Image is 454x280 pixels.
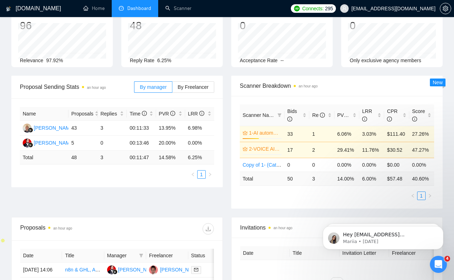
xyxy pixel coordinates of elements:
p: Message from Mariia, sent 1d ago [31,27,122,34]
span: Replies [100,110,118,118]
div: 0 [240,19,289,32]
th: Date [20,249,62,263]
th: Name [20,107,68,121]
span: info-circle [287,117,292,122]
span: Scanner Name [243,112,276,118]
span: download [203,226,214,232]
img: gigradar-bm.png [28,142,33,147]
td: 3.03% [359,126,384,142]
span: info-circle [170,111,175,116]
li: 1 [197,170,206,179]
span: Invitations [240,223,434,232]
span: filter [139,253,143,258]
th: Freelancer [146,249,188,263]
th: Title [62,249,104,263]
span: Proposal Sending Stats [20,82,134,91]
span: LRR [362,108,372,122]
span: setting [440,6,451,11]
th: Title [290,246,339,260]
span: dashboard [119,6,124,11]
a: 1 [417,192,425,200]
th: Replies [98,107,127,121]
span: 97.92% [46,58,63,63]
span: left [411,194,415,198]
td: 48 [68,151,98,165]
button: right [426,192,434,200]
td: 3 [98,151,127,165]
time: an hour ago [299,84,317,88]
span: Dashboard [127,5,151,11]
td: 3 [309,172,334,185]
td: $0.00 [384,158,409,172]
div: [PERSON_NAME] [34,139,74,147]
li: Previous Page [189,170,197,179]
span: filter [276,110,283,120]
span: Proposals [71,110,93,118]
th: Proposals [68,107,98,121]
span: Only exclusive agency members [350,58,421,63]
td: 6.06% [334,126,359,142]
span: filter [277,113,282,117]
td: 0.00% [409,158,434,172]
span: info-circle [199,111,204,116]
button: left [409,192,417,200]
span: PVR [337,112,354,118]
div: [PERSON_NAME] [118,266,159,274]
td: 6.25 % [185,151,214,165]
span: info-circle [320,113,325,118]
td: $ 57.48 [384,172,409,185]
span: -- [281,58,284,63]
div: 96 [20,19,87,32]
li: Next Page [206,170,214,179]
img: AL [23,139,32,147]
span: info-circle [412,117,417,122]
span: 6.25% [157,58,171,63]
span: New [433,80,443,85]
span: crown [243,130,248,135]
span: user [342,6,347,11]
td: 27.26% [409,126,434,142]
td: 14.00 % [334,172,359,185]
td: 00:11:33 [127,121,156,136]
td: 2 [309,142,334,158]
a: 1-AI automation and Voice for CRM & Booking [249,129,280,137]
td: Total [240,172,284,185]
td: n8n & GHL, Automations Expert (Build & Install), Long-Term Opportunity [62,263,104,278]
iframe: Intercom notifications message [312,211,454,261]
td: 43 [68,121,98,136]
img: Apollo [0,238,5,243]
span: crown [243,146,248,151]
span: By manager [140,84,166,90]
td: 11.76% [359,142,384,158]
div: Proposals [20,223,117,235]
span: info-circle [349,113,354,118]
img: gigradar-bm.png [28,128,33,133]
iframe: Intercom live chat [430,256,447,273]
button: setting [440,3,451,14]
span: By Freelancer [178,84,209,90]
td: 14.58 % [156,151,185,165]
td: [DATE] 14:06 [20,263,62,278]
span: Bids [287,108,297,122]
button: left [189,170,197,179]
time: an hour ago [87,86,106,90]
span: right [208,172,212,177]
td: 3 [98,121,127,136]
td: 00:13:46 [127,136,156,151]
span: info-circle [362,117,367,122]
td: 6.98% [185,121,214,136]
td: 5 [68,136,98,151]
span: PVR [159,111,176,117]
span: CPR [387,108,398,122]
button: right [206,170,214,179]
a: Copy of 1- (Cate) AI automation and Voice for CRM & Booking (different categories) [243,162,426,168]
li: Previous Page [409,192,417,200]
span: Time [129,111,146,117]
a: AL[PERSON_NAME] [107,266,159,272]
td: 0.00% [334,158,359,172]
li: 1 [417,192,426,200]
time: an hour ago [273,226,292,230]
img: AL [107,265,116,274]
